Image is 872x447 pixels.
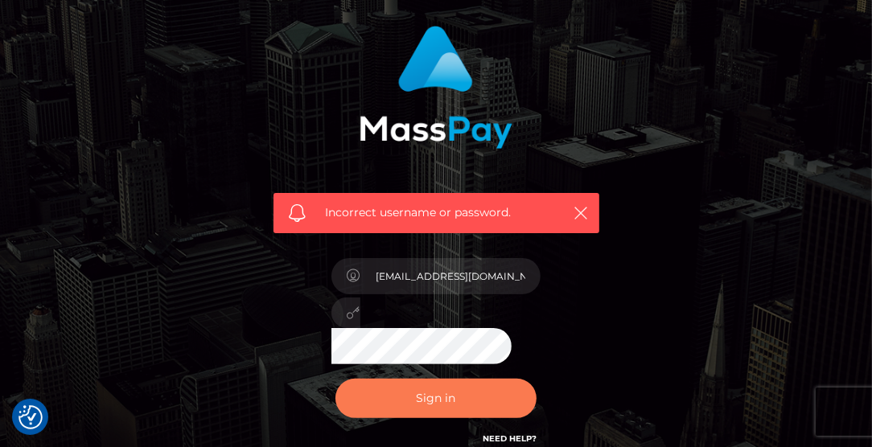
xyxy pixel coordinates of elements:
button: Consent Preferences [19,405,43,429]
span: Incorrect username or password. [326,204,555,221]
img: MassPay Login [360,26,512,149]
a: Need Help? [483,433,537,444]
img: Revisit consent button [19,405,43,429]
button: Sign in [335,379,537,418]
input: Username... [360,258,541,294]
